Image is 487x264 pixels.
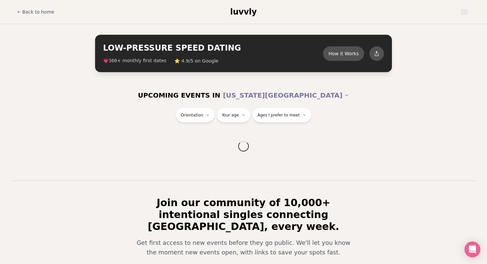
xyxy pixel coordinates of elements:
h2: LOW-PRESSURE SPEED DATING [103,43,323,53]
button: How it Works [323,46,364,61]
h2: Join our community of 10,000+ intentional singles connecting [GEOGRAPHIC_DATA], every week. [127,197,360,233]
span: UPCOMING EVENTS IN [138,91,220,100]
a: luvvly [230,7,257,17]
span: ⭐ 4.9/5 on Google [174,58,218,64]
span: 💗 + monthly first dates [103,57,166,64]
span: Orientation [181,112,203,118]
span: Back to home [22,9,54,15]
button: Orientation [176,108,214,122]
p: Get first access to new events before they go public. We'll let you know the moment new events op... [132,238,355,257]
button: [US_STATE][GEOGRAPHIC_DATA] [223,88,349,103]
div: Open Intercom Messenger [464,242,480,257]
span: Ages I prefer to meet [257,112,300,118]
a: Back to home [17,5,54,19]
button: Open menu [458,7,470,17]
button: Your age [217,108,250,122]
button: Ages I prefer to meet [253,108,311,122]
span: 360 [109,58,117,64]
span: Your age [222,112,239,118]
